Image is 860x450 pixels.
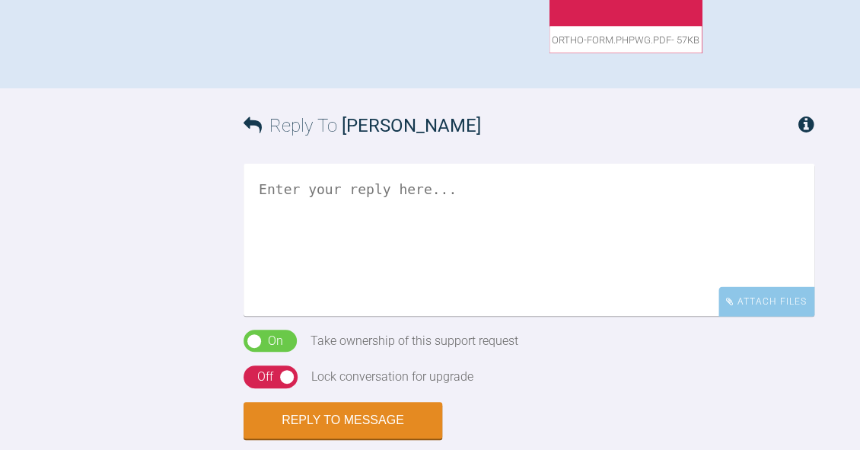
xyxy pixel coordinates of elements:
[257,367,273,387] div: Off
[244,402,442,439] button: Reply to Message
[268,331,283,351] div: On
[549,26,702,53] span: ortho-form.phpWG.pdf - 57KB
[311,331,518,351] div: Take ownership of this support request
[342,115,481,136] span: [PERSON_NAME]
[244,111,481,140] h3: Reply To
[718,286,814,316] div: Attach Files
[311,367,473,387] div: Lock conversation for upgrade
